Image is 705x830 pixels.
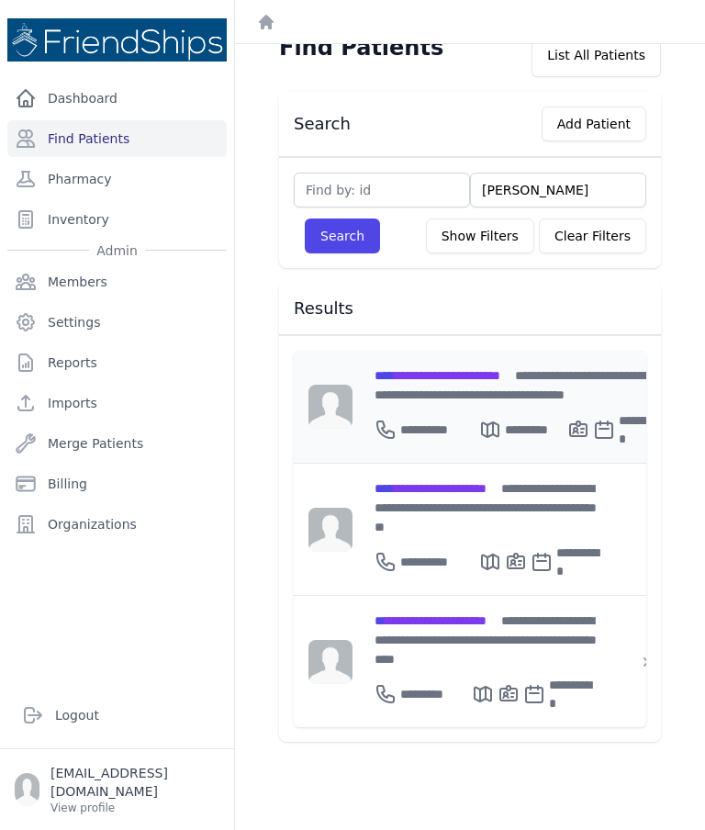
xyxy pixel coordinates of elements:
a: Billing [7,465,227,502]
a: Inventory [7,201,227,238]
a: [EMAIL_ADDRESS][DOMAIN_NAME] View profile [15,764,219,815]
input: Find by: id [294,173,470,207]
p: [EMAIL_ADDRESS][DOMAIN_NAME] [50,764,219,801]
img: person-242608b1a05df3501eefc295dc1bc67a.jpg [308,385,352,429]
button: Show Filters [426,219,534,253]
span: Admin [89,241,145,260]
img: Medical Missions EMR [7,18,227,62]
a: Reports [7,344,227,381]
h1: Find Patients [279,33,443,62]
a: Imports [7,385,227,421]
button: Search [305,219,380,253]
img: person-242608b1a05df3501eefc295dc1bc67a.jpg [308,508,352,552]
a: Settings [7,304,227,341]
a: Dashboard [7,80,227,117]
a: Organizations [7,506,227,543]
a: Members [7,264,227,300]
h3: Search [294,113,351,135]
a: Find Patients [7,120,227,157]
button: Add Patient [542,107,646,141]
a: Merge Patients [7,425,227,462]
button: Clear Filters [539,219,646,253]
p: View profile [50,801,219,815]
div: List All Patients [532,33,661,77]
a: Logout [15,697,219,734]
input: Search by: name, government id or phone [470,173,646,207]
a: Pharmacy [7,161,227,197]
img: person-242608b1a05df3501eefc295dc1bc67a.jpg [308,640,352,684]
h3: Results [294,297,646,320]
